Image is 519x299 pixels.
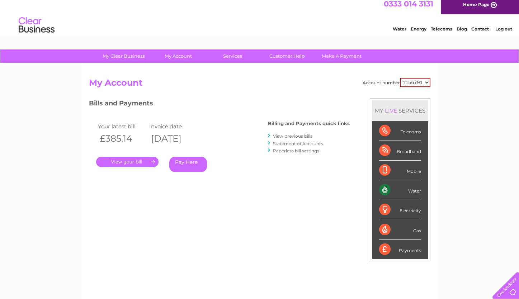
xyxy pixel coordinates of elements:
[169,157,207,172] a: Pay Here
[384,4,433,13] a: 0333 014 3131
[258,49,317,63] a: Customer Help
[379,180,421,200] div: Water
[18,19,55,41] img: logo.png
[471,30,489,36] a: Contact
[379,240,421,259] div: Payments
[379,200,421,220] div: Electricity
[393,30,406,36] a: Water
[379,141,421,161] div: Broadband
[457,30,467,36] a: Blog
[379,161,421,180] div: Mobile
[372,100,428,121] div: MY SERVICES
[94,49,153,63] a: My Clear Business
[90,4,429,35] div: Clear Business is a trading name of Verastar Limited (registered in [GEOGRAPHIC_DATA] No. 3667643...
[273,148,319,153] a: Paperless bill settings
[411,30,426,36] a: Energy
[147,122,199,131] td: Invoice date
[273,141,323,146] a: Statement of Accounts
[379,121,421,141] div: Telecoms
[89,98,350,111] h3: Bills and Payments
[383,107,398,114] div: LIVE
[147,131,199,146] th: [DATE]
[96,131,148,146] th: £385.14
[363,78,430,87] div: Account number
[495,30,512,36] a: Log out
[96,157,159,167] a: .
[203,49,262,63] a: Services
[312,49,371,63] a: Make A Payment
[89,78,430,91] h2: My Account
[268,121,350,126] h4: Billing and Payments quick links
[431,30,452,36] a: Telecoms
[379,220,421,240] div: Gas
[96,122,148,131] td: Your latest bill
[148,49,208,63] a: My Account
[273,133,312,139] a: View previous bills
